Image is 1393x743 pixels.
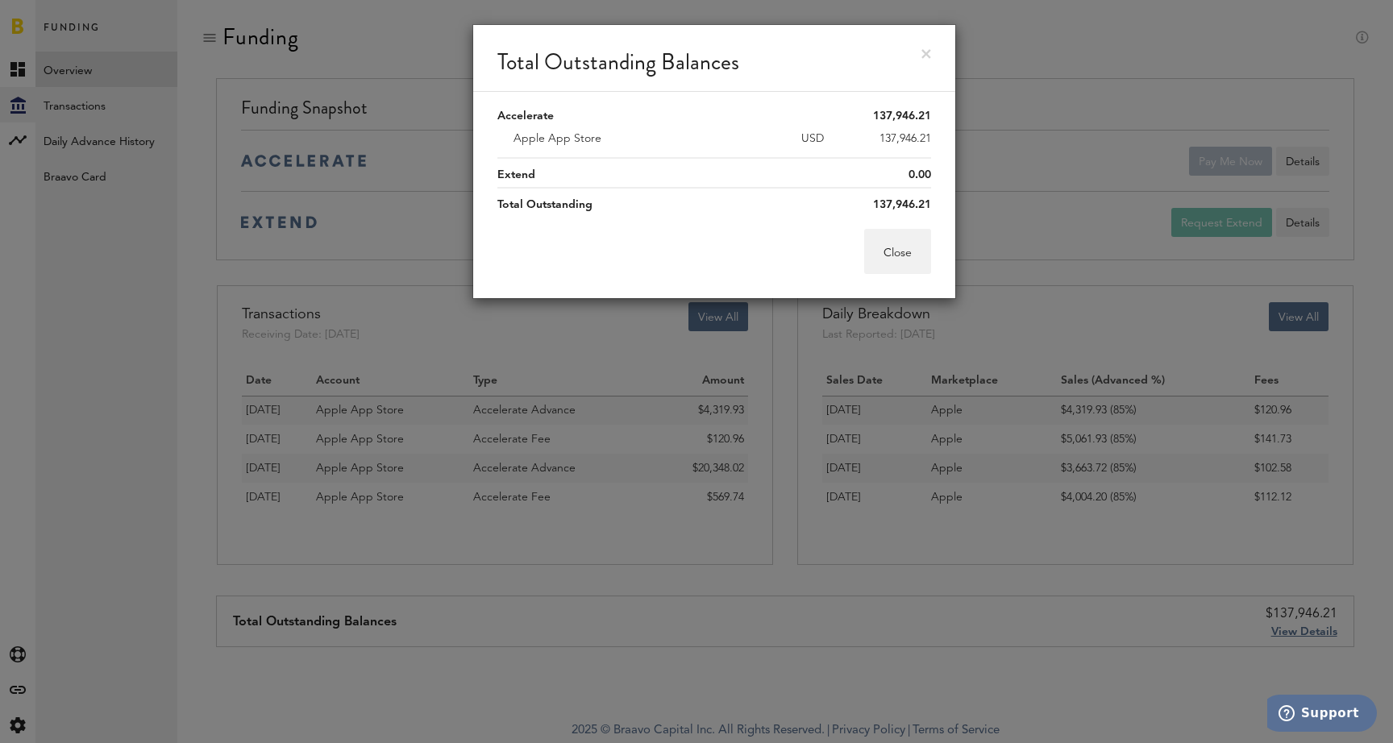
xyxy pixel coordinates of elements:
div: Extend [497,167,535,183]
div: Total Outstanding [497,197,593,213]
td: 137,946.21 [844,124,931,153]
iframe: Opens a widget where you can find more information [1267,695,1377,735]
div: Total Outstanding Balances [473,25,955,92]
td: USD [758,124,845,153]
button: Close [864,229,931,274]
div: Accelerate [497,108,554,124]
div: 137,946.21 [497,197,931,213]
td: Apple App Store [497,124,758,153]
div: 0.00 [497,167,931,183]
div: 137,946.21 [497,108,931,124]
